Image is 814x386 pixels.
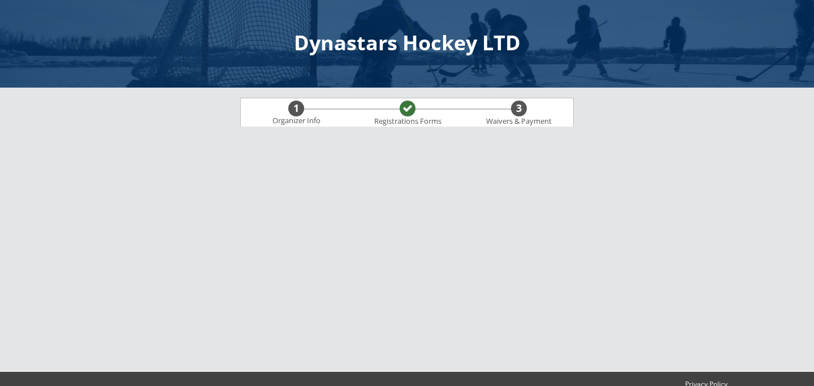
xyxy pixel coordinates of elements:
[511,102,527,115] div: 3
[288,102,304,115] div: 1
[11,33,803,53] div: Dynastars Hockey LTD
[265,116,327,125] div: Organizer Info
[369,117,447,126] div: Registrations Forms
[480,117,558,126] div: Waivers & Payment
